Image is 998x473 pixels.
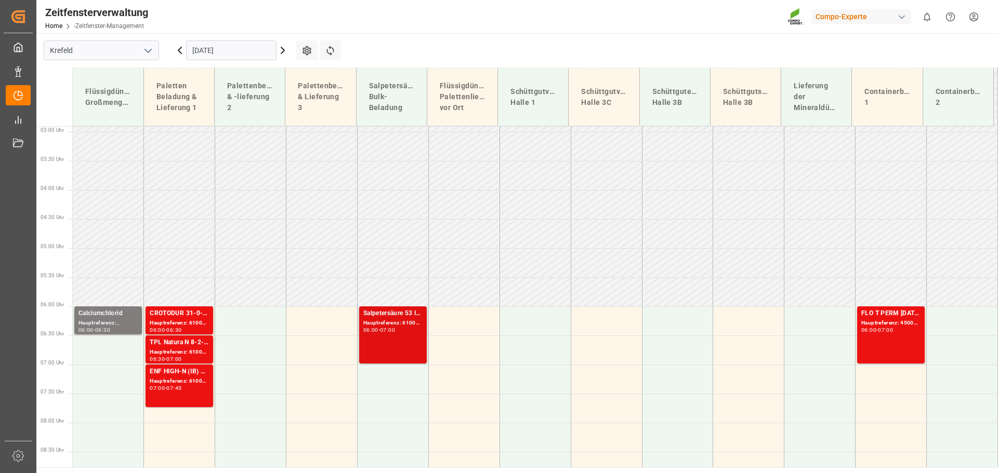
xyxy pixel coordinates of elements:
font: Salpetersäure-Bulk-Beladung [369,82,423,112]
font: FLO T PERM [DATE] 25kg (x42) INT [861,309,966,317]
font: CROTODUR 31-0-0 25kg (x40) DE [150,309,250,317]
font: 06:00 [78,327,94,333]
font: 06:30 [166,327,181,333]
a: Home [45,22,62,30]
font: Paletten Beladung & Lieferung 1 [156,82,199,112]
font: Containerbeladung 1 [864,87,934,106]
font: 06:00 [363,327,378,333]
font: 05:30 Uhr [41,273,64,278]
button: 0 neue Benachrichtigungen anzeigen [915,5,939,29]
font: 07:00 [380,327,395,333]
font: 07:45 [166,385,181,391]
font: Schüttgutverladung Halle 3C [581,87,653,106]
font: 06:30 [150,356,165,362]
font: 08:30 Uhr [41,447,64,453]
font: - [165,356,166,362]
font: Flüssigdünger-Großmengenlieferung [85,87,164,106]
font: - [876,327,878,333]
font: - [378,327,380,333]
font: 06:00 [150,327,165,333]
font: Schüttgutverladung Halle 1 [510,87,583,106]
font: 04:00 Uhr [41,185,64,191]
font: 06:00 Uhr [41,302,64,307]
font: 06:00 [861,327,876,333]
font: Palettenbeladung & -lieferung 2 [227,82,293,112]
font: Lieferung der Mineraldüngerproduktion [794,82,884,112]
font: 06:30 [95,327,110,333]
font: 06:30 Uhr [41,331,64,336]
font: 03:30 Uhr [41,156,64,162]
font: 07:00 [150,385,165,391]
font: Palettenbeladung & Lieferung 3 [298,82,363,112]
font: - [94,327,95,333]
font: - [165,327,166,333]
font: 08:00 Uhr [41,418,64,424]
font: Hauptreferenz: 4500001012, 2000001047 [861,320,969,326]
font: Compo-Experte [816,12,867,21]
font: 05:00 Uhr [41,244,64,249]
font: 07:00 Uhr [41,360,64,366]
input: Zum Suchen/Auswählen eingeben [44,40,159,60]
font: Calciumchlorid [78,309,123,317]
font: Hauptreferenz: 6100002356, 2000001947 [150,320,257,326]
font: Hauptreferenz: , [78,320,119,326]
font: Schüttgutschiffentladung Halle 3B [723,87,816,106]
font: 07:00 [166,356,181,362]
font: 03:00 Uhr [41,127,64,133]
input: TT.MM.JJJJ [186,40,277,60]
font: 07:30 Uhr [41,389,64,395]
font: Schüttgutentladung Halle 3B [652,87,725,106]
font: Flüssigdünger-Palettenlieferung vor Ort [440,82,504,112]
font: Salpetersäure 53 lose [363,309,426,317]
font: ENF HIGH-N (IB) 20-5-8 25kg (x40) INTBT TURF N [DATE] 13%UH 3M 25kg(x40) INTBT T NK [DATE] 11%UH ... [150,368,748,375]
font: Hauptreferenz: 6100002395, 2000002001 [150,378,257,384]
font: 07:00 [878,327,893,333]
button: Compo-Experte [811,7,915,26]
button: Menü öffnen [140,43,155,59]
font: 04:30 Uhr [41,214,64,220]
font: - [165,385,166,391]
font: Hauptreferenz: 6100002380, 2000001987 [363,320,471,326]
font: Zeitfensterverwaltung [45,6,148,19]
img: Screenshot%202023-09-29%20at%2010.02.21.png_1712312052.png [787,8,804,26]
font: TPL Natura N 8-2-2 25kg (x40) NEU,ITBKR FLUID ([DATE]) 200L (x4) DE,ENTPL Bodenaktivator 20kg (x5... [150,339,487,346]
font: Hauptreferenz: 6100002390, 2000001591 2000001801 [150,349,292,355]
button: Hilfecenter [939,5,962,29]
